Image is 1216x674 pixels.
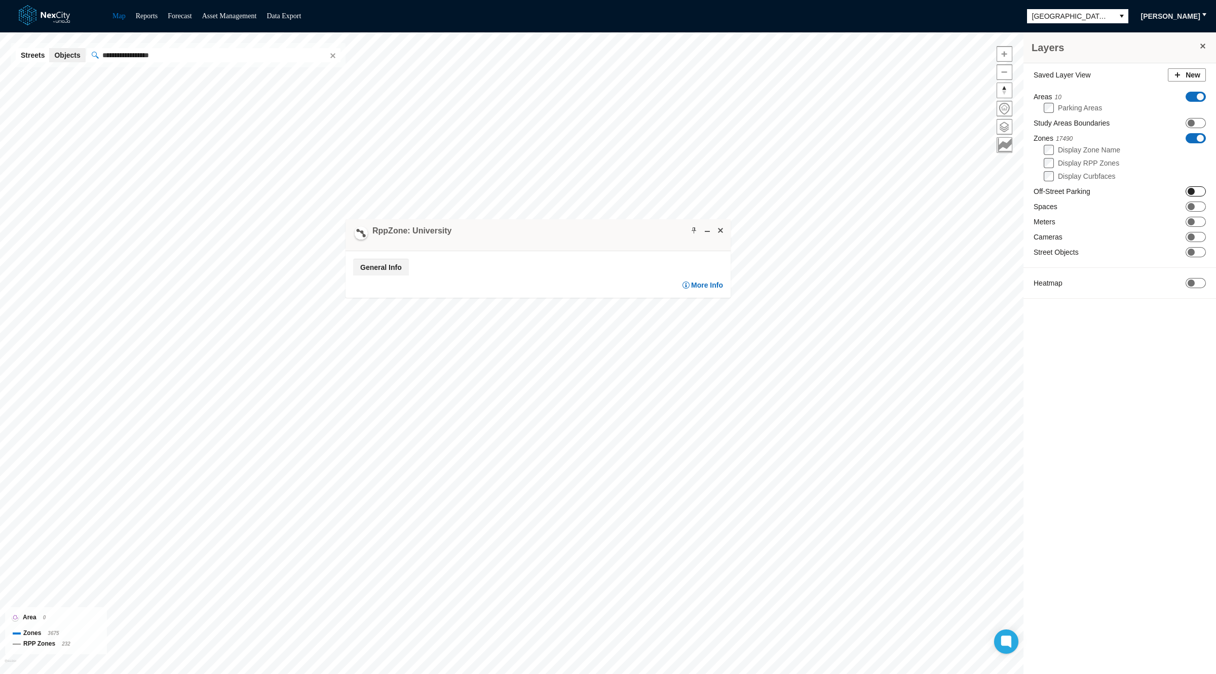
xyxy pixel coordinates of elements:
span: [PERSON_NAME] [1141,11,1200,21]
span: Zoom out [997,65,1012,80]
button: More Info [682,281,723,290]
label: Areas [1034,92,1061,102]
button: [PERSON_NAME] [1134,8,1207,24]
button: Home [997,101,1012,116]
span: Reset bearing to north [997,83,1012,98]
a: Reports [136,12,158,20]
label: Spaces [1034,202,1057,212]
a: Data Export [267,12,301,20]
h4: Double-click to make header text selectable [372,225,451,236]
button: New [1168,68,1206,82]
label: Cameras [1034,232,1062,242]
span: 232 [62,641,70,647]
button: Objects [49,48,85,62]
label: Parking Areas [1058,104,1102,112]
label: Display Curbfaces [1058,172,1116,180]
span: 3675 [48,630,59,636]
div: RPP Zones [13,639,99,649]
button: Streets [16,48,50,62]
a: Map [112,12,126,20]
span: Zoom in [997,47,1012,61]
button: Layers management [997,119,1012,135]
label: Display Zone Name [1058,146,1120,154]
button: Clear [327,50,337,60]
span: New [1186,70,1200,80]
span: 10 [1055,94,1061,101]
button: Reset bearing to north [997,83,1012,98]
a: Mapbox homepage [5,659,16,671]
h3: Layers [1032,41,1198,55]
label: Meters [1034,217,1055,227]
span: 17490 [1056,135,1073,142]
div: Zones [13,628,99,639]
span: 0 [43,615,46,620]
span: Objects [54,50,80,60]
label: Saved Layer View [1034,70,1091,80]
button: Zoom out [997,64,1012,80]
span: General Info [353,259,409,275]
button: select [1115,9,1128,23]
label: Zones [1034,133,1073,144]
label: Study Areas Boundaries [1034,118,1110,128]
label: Display RPP Zones [1058,159,1119,167]
button: Key metrics [997,137,1012,153]
span: Streets [21,50,45,60]
a: Asset Management [202,12,257,20]
span: More Info [691,281,723,290]
label: Off-Street Parking [1034,186,1090,196]
label: Street Objects [1034,247,1079,257]
label: Heatmap [1034,278,1062,288]
div: Area [13,612,99,623]
button: Zoom in [997,46,1012,62]
a: Forecast [168,12,192,20]
span: [GEOGRAPHIC_DATA][PERSON_NAME] [1032,11,1110,21]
